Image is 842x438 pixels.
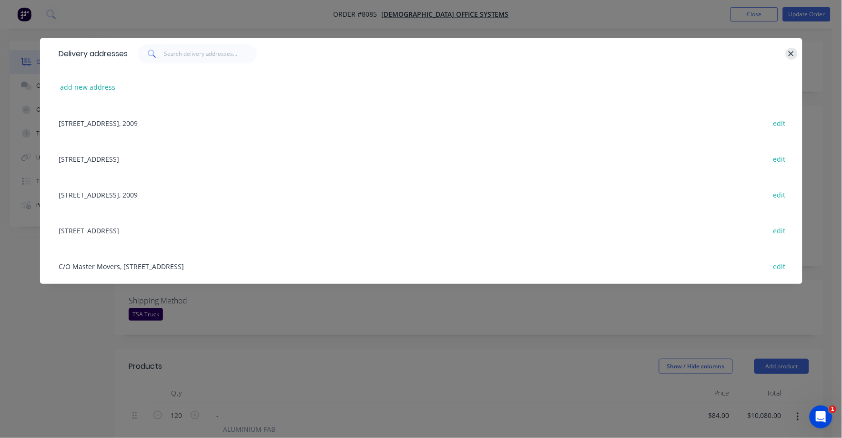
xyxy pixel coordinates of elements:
[54,39,128,69] div: Delivery addresses
[54,177,788,212] div: [STREET_ADDRESS], 2009
[164,44,257,63] input: Search delivery addresses...
[54,141,788,177] div: [STREET_ADDRESS]
[769,224,791,237] button: edit
[54,105,788,141] div: [STREET_ADDRESS], 2009
[769,152,791,165] button: edit
[54,212,788,248] div: [STREET_ADDRESS]
[769,260,791,272] button: edit
[829,406,837,413] span: 1
[769,188,791,201] button: edit
[810,406,832,428] iframe: Intercom live chat
[54,248,788,284] div: C/O Master Movers, [STREET_ADDRESS]
[769,116,791,129] button: edit
[55,81,121,94] button: add new address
